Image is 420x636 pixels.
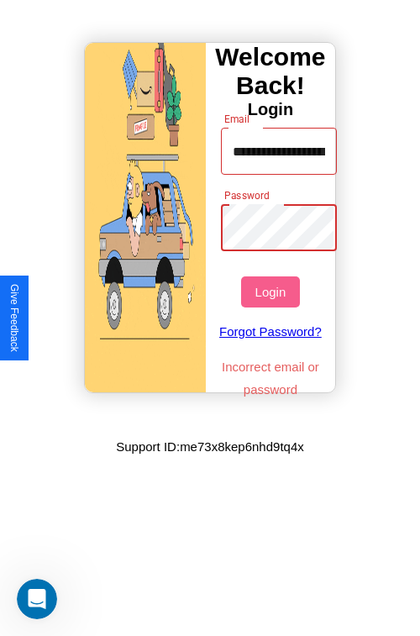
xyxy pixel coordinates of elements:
[17,579,57,619] iframe: Intercom live chat
[206,43,335,100] h3: Welcome Back!
[224,188,269,202] label: Password
[116,435,304,458] p: Support ID: me73x8kep6nhd9tq4x
[85,43,206,392] img: gif
[241,276,299,307] button: Login
[213,307,329,355] a: Forgot Password?
[8,284,20,352] div: Give Feedback
[224,112,250,126] label: Email
[206,100,335,119] h4: Login
[213,355,329,401] p: Incorrect email or password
